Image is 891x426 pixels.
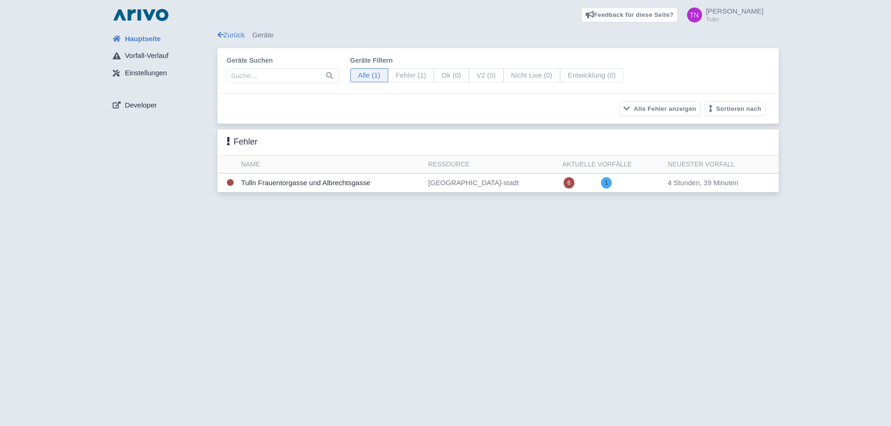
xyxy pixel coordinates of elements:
span: Fehler (1) [388,68,434,83]
span: Developer [125,100,157,111]
td: [GEOGRAPHIC_DATA]-stadt [424,173,558,193]
button: Alle Fehler anzeigen [619,101,701,116]
span: 6 [564,177,574,188]
th: Aktuelle Vorfälle [558,156,664,173]
label: Geräte filtern [350,56,624,65]
th: Neuester Vorfall [664,156,779,173]
a: Developer [105,96,217,114]
h3: Fehler [227,137,258,147]
a: Vorfall-Verlauf [105,47,217,65]
button: Sortieren nach [704,101,766,116]
span: Hauptseite [125,34,161,44]
input: Suche… [227,68,339,83]
span: Alle (1) [350,68,389,83]
span: Nicht Live (0) [503,68,560,83]
a: Feedback für diese Seite? [581,7,678,22]
td: Tulln Frauentorgasse und Albrechtsgasse [238,173,425,193]
a: Einstellungen [105,65,217,82]
img: logo [111,7,171,22]
div: Geräte [217,30,779,41]
a: Hauptseite [105,30,217,48]
th: Name [238,156,425,173]
span: Ok (0) [434,68,469,83]
label: Geräte suchen [227,56,339,65]
a: [PERSON_NAME] Tulln [681,7,763,22]
th: Ressource [424,156,558,173]
span: Einstellungen [125,68,167,79]
small: Tulln [706,16,763,22]
span: V2 (0) [469,68,504,83]
span: Entwicklung (0) [560,68,624,83]
span: [PERSON_NAME] [706,7,763,15]
span: Vorfall-Verlauf [125,51,168,61]
span: 4 Stunden, 39 Minuten [668,179,739,187]
a: Zurück [217,31,245,39]
span: 1 [601,177,612,188]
